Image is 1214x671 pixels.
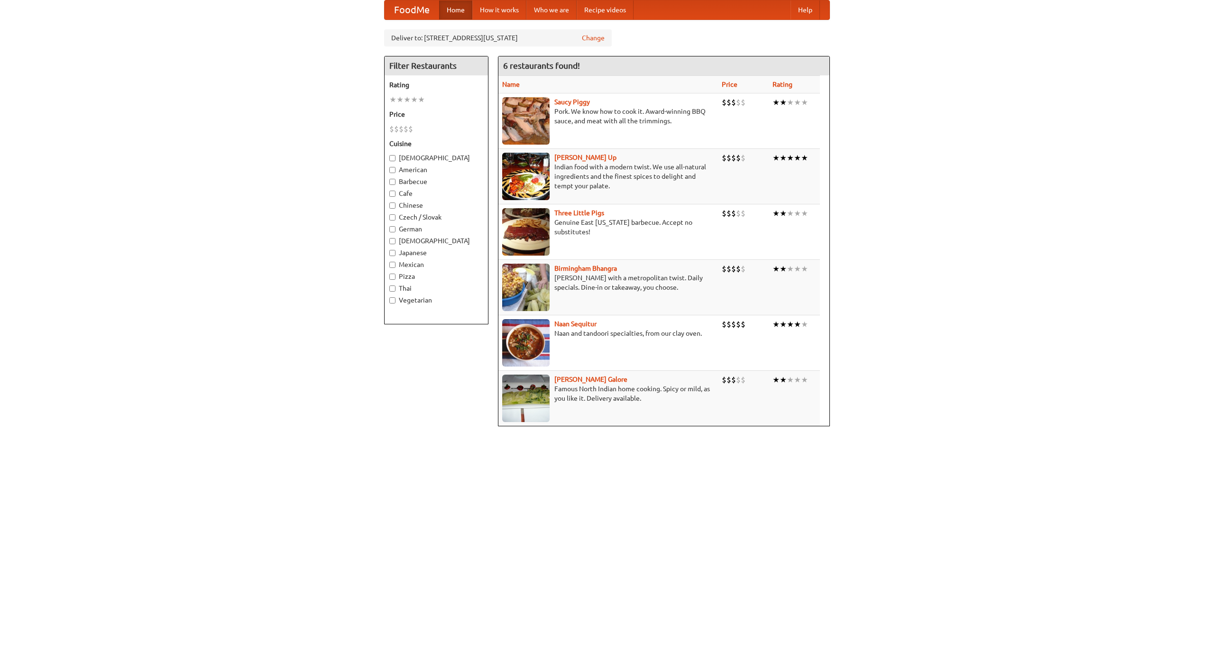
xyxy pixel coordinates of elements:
[722,264,727,274] li: $
[389,284,483,293] label: Thai
[554,154,616,161] a: [PERSON_NAME] Up
[502,273,714,292] p: [PERSON_NAME] with a metropolitan twist. Daily specials. Dine-in or takeaway, you choose.
[727,264,731,274] li: $
[780,375,787,385] li: ★
[554,376,627,383] a: [PERSON_NAME] Galore
[787,375,794,385] li: ★
[389,248,483,257] label: Japanese
[780,97,787,108] li: ★
[741,319,745,330] li: $
[722,81,737,88] a: Price
[389,139,483,148] h5: Cuisine
[773,375,780,385] li: ★
[399,124,404,134] li: $
[404,124,408,134] li: $
[389,189,483,198] label: Cafe
[773,153,780,163] li: ★
[741,97,745,108] li: $
[502,319,550,367] img: naansequitur.jpg
[389,94,396,105] li: ★
[389,179,395,185] input: Barbecue
[736,97,741,108] li: $
[736,153,741,163] li: $
[722,375,727,385] li: $
[787,264,794,274] li: ★
[780,264,787,274] li: ★
[801,264,808,274] li: ★
[385,56,488,75] h4: Filter Restaurants
[389,153,483,163] label: [DEMOGRAPHIC_DATA]
[554,320,597,328] b: Naan Sequitur
[418,94,425,105] li: ★
[736,319,741,330] li: $
[773,97,780,108] li: ★
[389,226,395,232] input: German
[394,124,399,134] li: $
[526,0,577,19] a: Who we are
[389,238,395,244] input: [DEMOGRAPHIC_DATA]
[472,0,526,19] a: How it works
[389,297,395,303] input: Vegetarian
[389,224,483,234] label: German
[389,167,395,173] input: American
[385,0,439,19] a: FoodMe
[389,250,395,256] input: Japanese
[801,97,808,108] li: ★
[389,110,483,119] h5: Price
[389,295,483,305] label: Vegetarian
[773,81,792,88] a: Rating
[389,272,483,281] label: Pizza
[773,319,780,330] li: ★
[741,375,745,385] li: $
[731,375,736,385] li: $
[736,208,741,219] li: $
[773,264,780,274] li: ★
[554,98,590,106] b: Saucy Piggy
[727,319,731,330] li: $
[502,264,550,311] img: bhangra.jpg
[794,375,801,385] li: ★
[502,384,714,403] p: Famous North Indian home cooking. Spicy or mild, as you like it. Delivery available.
[731,97,736,108] li: $
[411,94,418,105] li: ★
[389,236,483,246] label: [DEMOGRAPHIC_DATA]
[794,153,801,163] li: ★
[727,97,731,108] li: $
[731,208,736,219] li: $
[801,208,808,219] li: ★
[794,319,801,330] li: ★
[741,153,745,163] li: $
[389,191,395,197] input: Cafe
[801,319,808,330] li: ★
[722,97,727,108] li: $
[780,319,787,330] li: ★
[389,214,395,221] input: Czech / Slovak
[404,94,411,105] li: ★
[736,375,741,385] li: $
[502,97,550,145] img: saucy.jpg
[554,209,604,217] b: Three Little Pigs
[722,208,727,219] li: $
[503,61,580,70] ng-pluralize: 6 restaurants found!
[787,208,794,219] li: ★
[389,285,395,292] input: Thai
[791,0,820,19] a: Help
[389,262,395,268] input: Mexican
[389,260,483,269] label: Mexican
[577,0,634,19] a: Recipe videos
[502,329,714,338] p: Naan and tandoori specialties, from our clay oven.
[794,97,801,108] li: ★
[582,33,605,43] a: Change
[780,208,787,219] li: ★
[389,80,483,90] h5: Rating
[389,177,483,186] label: Barbecue
[502,162,714,191] p: Indian food with a modern twist. We use all-natural ingredients and the finest spices to delight ...
[780,153,787,163] li: ★
[554,265,617,272] a: Birmingham Bhangra
[731,153,736,163] li: $
[389,124,394,134] li: $
[502,81,520,88] a: Name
